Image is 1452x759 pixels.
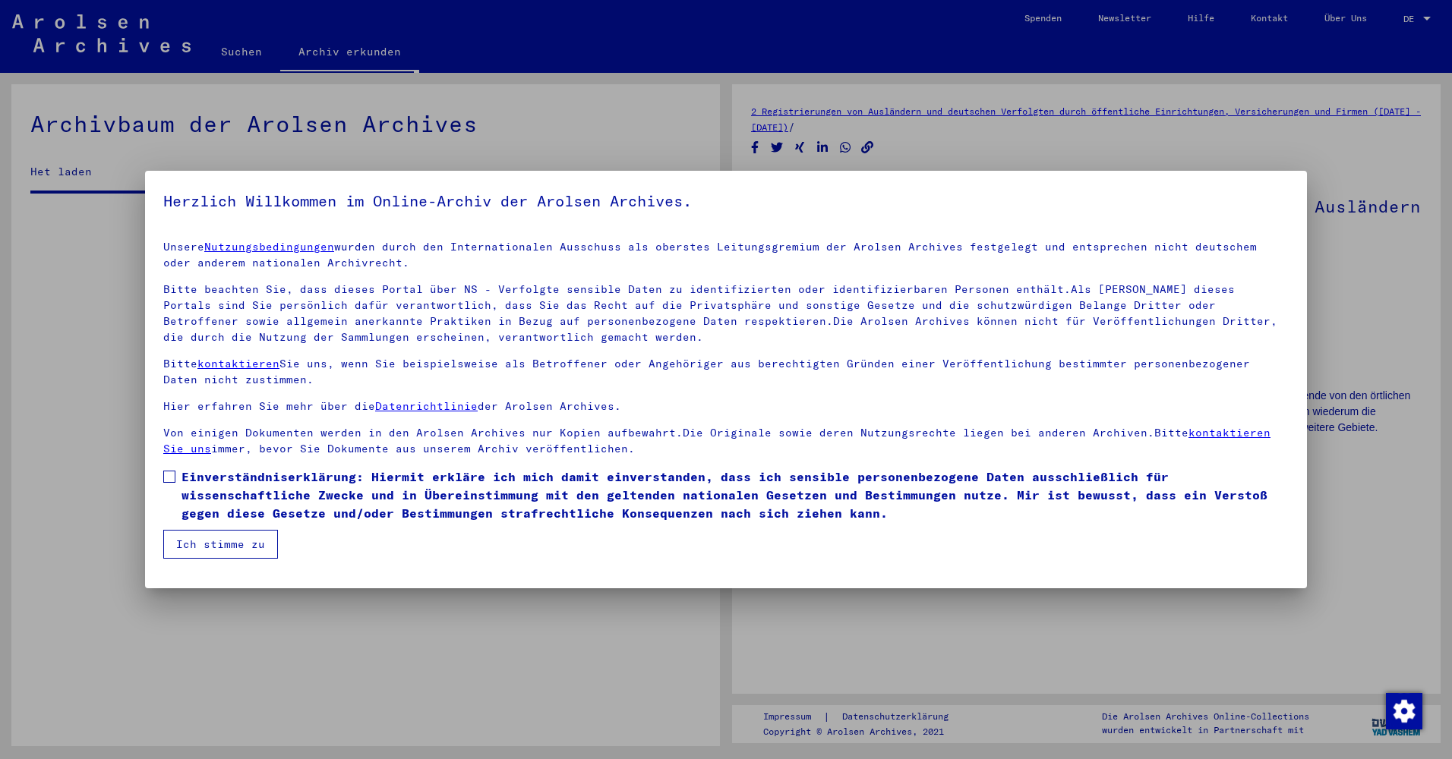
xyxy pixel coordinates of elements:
a: Datenrichtlinie [375,399,478,413]
p: Von einigen Dokumenten werden in den Arolsen Archives nur Kopien aufbewahrt.Die Originale sowie d... [163,425,1289,457]
span: Einverständniserklärung: Hiermit erkläre ich mich damit einverstanden, dass ich sensible personen... [181,468,1289,522]
a: Nutzungsbedingungen [204,240,334,254]
button: Ich stimme zu [163,530,278,559]
p: Hier erfahren Sie mehr über die der Arolsen Archives. [163,398,1289,414]
h5: Herzlich Willkommen im Online-Archiv der Arolsen Archives. [163,189,1289,213]
a: kontaktieren [197,357,279,370]
p: Unsere wurden durch den Internationalen Ausschuss als oberstes Leitungsgremium der Arolsen Archiv... [163,239,1289,271]
img: Zustimmung ändern [1386,693,1422,729]
p: Bitte Sie uns, wenn Sie beispielsweise als Betroffener oder Angehöriger aus berechtigten Gründen ... [163,356,1289,388]
p: Bitte beachten Sie, dass dieses Portal über NS - Verfolgte sensible Daten zu identifizierten oder... [163,282,1289,345]
div: Zustimmung ändern [1385,692,1422,729]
